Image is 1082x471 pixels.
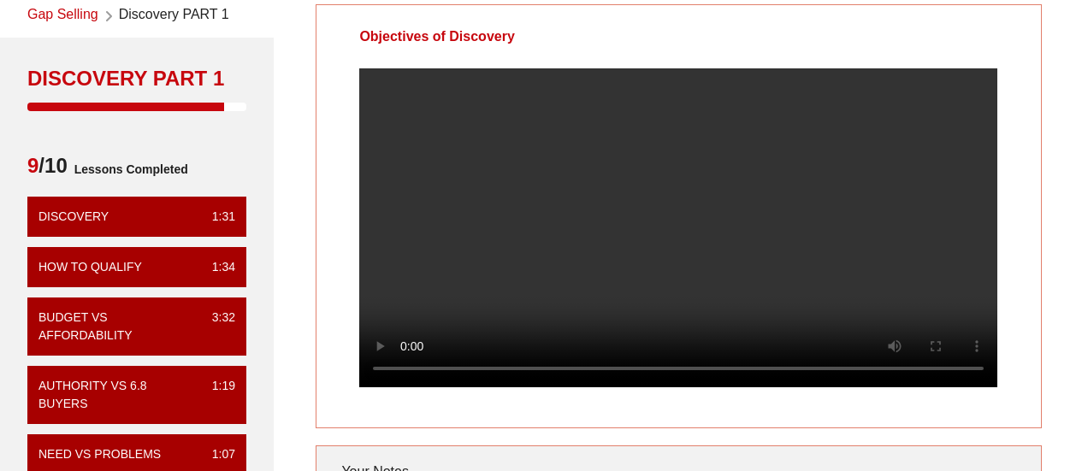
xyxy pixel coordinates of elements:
[38,445,161,463] div: Need vs Problems
[38,377,198,413] div: Authority vs 6.8 Buyers
[38,309,198,344] div: Budget vs Affordability
[38,208,109,226] div: Discovery
[198,208,235,226] div: 1:31
[27,154,38,177] span: 9
[198,445,235,463] div: 1:07
[27,152,68,186] span: /10
[27,65,246,92] div: Discovery PART 1
[68,152,188,186] span: Lessons Completed
[198,377,235,413] div: 1:19
[27,4,98,27] a: Gap Selling
[316,5,557,68] div: Objectives of Discovery
[198,258,235,276] div: 1:34
[119,4,229,27] span: Discovery PART 1
[198,309,235,344] div: 3:32
[38,258,142,276] div: How To Qualify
